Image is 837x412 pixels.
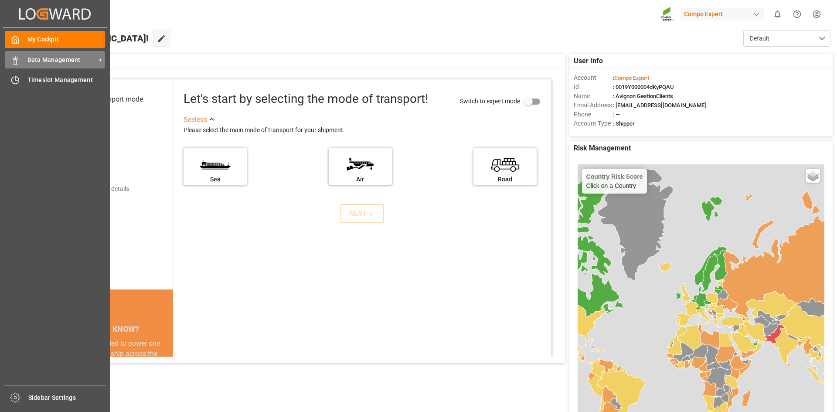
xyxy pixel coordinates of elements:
[787,4,807,24] button: Help Center
[184,90,428,108] div: Let's start by selecting the mode of transport!
[333,175,388,184] div: Air
[680,8,764,20] div: Compo Expert
[349,208,376,219] div: NEXT
[340,204,384,223] button: NEXT
[806,169,820,183] a: Layers
[188,175,242,184] div: Sea
[184,115,207,125] div: See less
[586,173,643,180] h4: Country Risk Score
[574,56,603,66] span: User Info
[28,393,106,402] span: Sidebar Settings
[5,31,105,48] a: My Cockpit
[743,30,830,47] button: open menu
[27,75,105,85] span: Timeslot Management
[768,4,787,24] button: show 0 new notifications
[750,34,769,43] span: Default
[184,125,545,136] div: Please select the main mode of transport for your shipment.
[574,143,631,153] span: Risk Management
[614,75,649,81] span: Compo Expert
[47,320,173,338] div: DID YOU KNOW?
[478,175,532,184] div: Road
[574,92,613,101] span: Name
[613,111,620,118] span: : —
[574,73,613,82] span: Account
[586,173,643,189] div: Click on a Country
[660,7,674,22] img: Screenshot%202023-09-29%20at%2010.02.21.png_1712312052.png
[574,101,613,110] span: Email Address
[613,75,649,81] span: :
[27,55,96,65] span: Data Management
[613,120,635,127] span: : Shipper
[5,72,105,89] a: Timeslot Management
[36,30,149,47] span: Hello [GEOGRAPHIC_DATA]!
[27,35,105,44] span: My Cockpit
[574,110,613,119] span: Phone
[58,338,163,401] div: The energy needed to power one large container ship across the ocean in a single day is the same ...
[161,338,173,412] button: next slide / item
[613,84,674,90] span: : 0019Y000004dKyPQAU
[613,93,673,99] span: : Avignon GestionClients
[460,97,520,104] span: Switch to expert mode
[574,119,613,128] span: Account Type
[574,82,613,92] span: Id
[613,102,706,109] span: : [EMAIL_ADDRESS][DOMAIN_NAME]
[680,6,768,22] button: Compo Expert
